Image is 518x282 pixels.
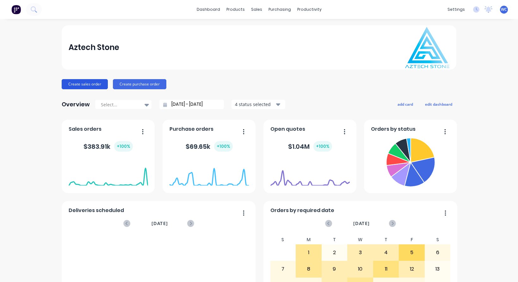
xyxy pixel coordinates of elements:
button: Create purchase order [113,79,166,89]
div: 5 [399,245,424,260]
div: Overview [62,98,90,111]
div: 7 [270,261,296,277]
div: sales [248,5,265,14]
div: F [399,235,425,244]
div: 6 [425,245,450,260]
div: Aztech Stone [69,41,119,54]
div: 4 [373,245,399,260]
button: edit dashboard [421,100,456,108]
img: Factory [11,5,21,14]
div: 3 [348,245,373,260]
div: 9 [322,261,347,277]
div: $ 383.91k [83,141,133,152]
div: 8 [296,261,321,277]
div: + 100 % [114,141,133,152]
div: T [373,235,399,244]
div: 13 [425,261,450,277]
span: Deliveries scheduled [69,207,124,214]
div: products [223,5,248,14]
div: S [425,235,451,244]
span: Open quotes [270,125,305,133]
div: M [296,235,322,244]
span: [DATE] [353,220,370,227]
button: 4 status selected [231,100,285,109]
span: Orders by required date [270,207,334,214]
div: 12 [399,261,424,277]
div: 1 [296,245,321,260]
div: productivity [294,5,325,14]
div: + 100 % [313,141,332,152]
div: W [347,235,373,244]
div: 10 [348,261,373,277]
a: dashboard [194,5,223,14]
button: Create sales order [62,79,108,89]
div: S [270,235,296,244]
div: 11 [373,261,399,277]
div: 2 [322,245,347,260]
span: Orders by status [371,125,416,133]
div: settings [444,5,468,14]
span: Sales orders [69,125,102,133]
div: $ 1.04M [288,141,332,152]
div: + 100 % [214,141,233,152]
span: Purchase orders [170,125,213,133]
div: T [322,235,348,244]
div: 4 status selected [235,101,275,108]
img: Aztech Stone [405,27,449,68]
div: purchasing [265,5,294,14]
div: $ 69.65k [186,141,233,152]
span: WC [501,7,507,12]
button: add card [393,100,417,108]
span: [DATE] [151,220,168,227]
